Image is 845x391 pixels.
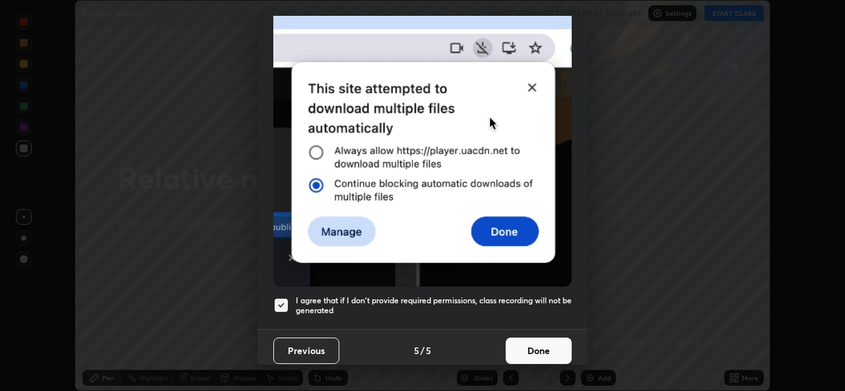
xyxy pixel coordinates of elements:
button: Previous [273,338,339,364]
h4: 5 [426,344,431,357]
h4: / [421,344,424,357]
button: Done [506,338,572,364]
h4: 5 [414,344,419,357]
h5: I agree that if I don't provide required permissions, class recording will not be generated [296,295,572,316]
